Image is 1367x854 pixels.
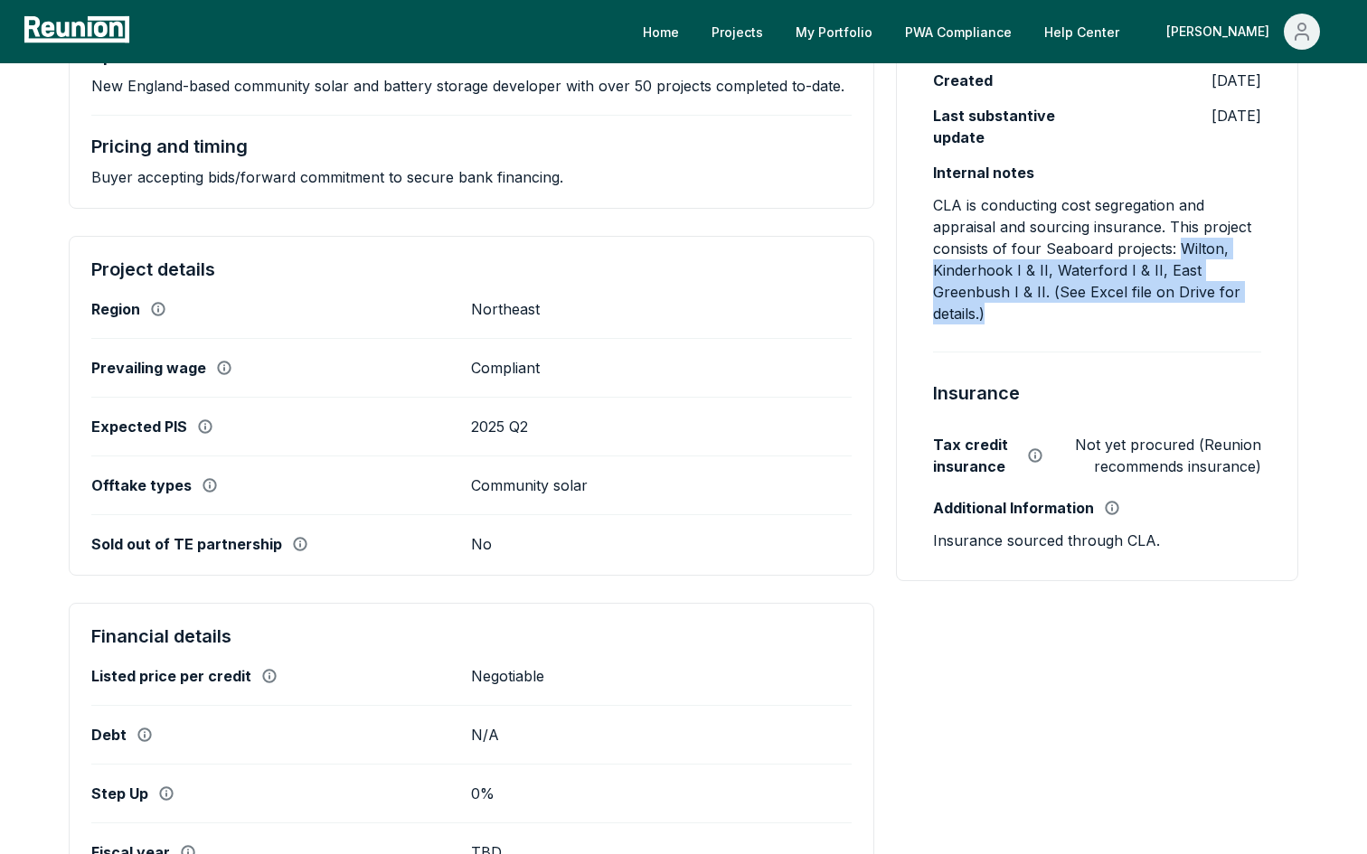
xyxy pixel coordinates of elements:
p: Negotiable [471,667,544,685]
p: [DATE] [1211,105,1261,127]
label: Listed price per credit [91,667,251,685]
label: Additional Information [933,497,1094,519]
a: Help Center [1030,14,1134,50]
label: Expected PIS [91,418,187,436]
a: Projects [697,14,778,50]
a: Home [628,14,693,50]
label: Debt [91,726,127,744]
p: Not yet procured (Reunion recommends insurance) [1064,434,1261,477]
label: Sold out of TE partnership [91,535,282,553]
a: My Portfolio [781,14,887,50]
a: PWA Compliance [891,14,1026,50]
label: Tax credit insurance [933,434,1017,477]
p: [DATE] [1211,70,1261,91]
h4: Financial details [91,625,852,647]
label: Prevailing wage [91,359,206,377]
label: Created [933,70,993,91]
p: Northeast [471,300,540,318]
p: Community solar [471,476,588,494]
h4: Pricing and timing [91,136,248,157]
label: Last substantive update [933,105,1098,148]
p: Compliant [471,359,540,377]
label: Offtake types [91,476,192,494]
p: No [471,535,492,553]
p: Insurance sourced through CLA. [933,530,1160,551]
p: 2025 Q2 [471,418,528,436]
label: Step Up [91,784,148,802]
button: [PERSON_NAME] [1152,14,1334,50]
p: Buyer accepting bids/forward commitment to secure bank financing. [91,168,563,186]
p: New England-based community solar and battery storage developer with over 50 projects completed t... [91,77,844,95]
h4: Project details [91,258,852,280]
div: [PERSON_NAME] [1166,14,1277,50]
p: N/A [471,726,499,744]
p: CLA is conducting cost segregation and appraisal and sourcing insurance. This project consists of... [933,194,1261,324]
nav: Main [628,14,1349,50]
label: Region [91,300,140,318]
p: 0% [471,784,495,802]
h4: Insurance [933,380,1020,407]
label: Internal notes [933,162,1034,183]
